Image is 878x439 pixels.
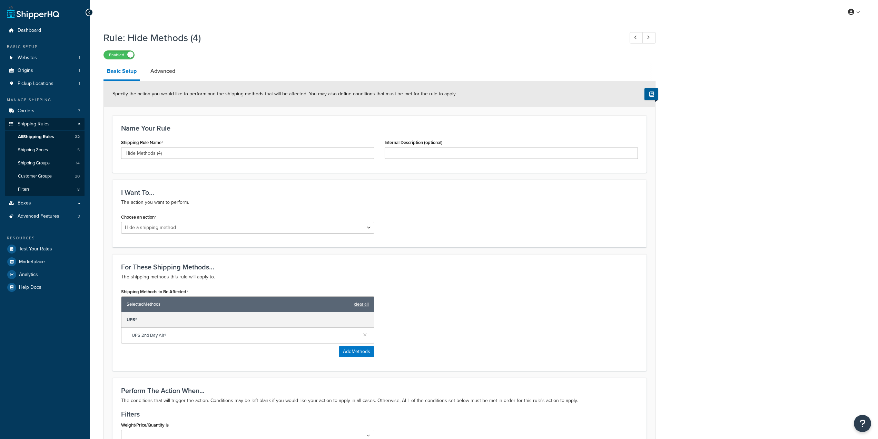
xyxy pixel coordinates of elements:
li: Websites [5,51,85,64]
span: Pickup Locations [18,81,53,87]
a: Carriers7 [5,105,85,117]
h3: Name Your Rule [121,124,638,132]
a: Shipping Groups14 [5,157,85,170]
button: Open Resource Center [854,415,871,432]
span: UPS 2nd Day Air® [132,331,358,340]
span: All Shipping Rules [18,134,54,140]
a: Shipping Zones5 [5,144,85,156]
a: Test Your Rates [5,243,85,255]
li: Filters [5,183,85,196]
a: Previous Record [630,32,643,44]
span: Analytics [19,272,38,278]
div: Basic Setup [5,44,85,50]
li: Customer Groups [5,170,85,183]
a: Marketplace [5,256,85,268]
a: Filters8 [5,183,85,196]
span: 22 [75,134,80,140]
span: 14 [76,160,80,166]
a: Websites1 [5,51,85,64]
a: Basic Setup [103,63,140,81]
label: Shipping Rule Name [121,140,163,145]
p: The conditions that will trigger the action. Conditions may be left blank if you would like your ... [121,397,638,405]
span: Dashboard [18,28,41,34]
label: Weight/Price/Quantity Is [121,422,169,428]
span: Selected Methods [127,299,351,309]
span: Websites [18,55,37,61]
span: Boxes [18,200,31,206]
label: Shipping Methods to Be Affected [121,289,188,295]
li: Origins [5,64,85,77]
button: Show Help Docs [644,88,658,100]
a: Boxes [5,197,85,210]
a: clear all [354,299,369,309]
li: Pickup Locations [5,77,85,90]
span: Advanced Features [18,213,59,219]
h3: I Want To... [121,189,638,196]
span: 8 [77,187,80,192]
span: Shipping Rules [18,121,50,127]
div: Manage Shipping [5,97,85,103]
a: Analytics [5,268,85,281]
span: Marketplace [19,259,45,265]
a: AllShipping Rules22 [5,131,85,143]
a: Origins1 [5,64,85,77]
a: Advanced Features3 [5,210,85,223]
span: Carriers [18,108,34,114]
li: Carriers [5,105,85,117]
button: AddMethods [339,346,374,357]
span: 3 [78,213,80,219]
a: Dashboard [5,24,85,37]
div: Resources [5,235,85,241]
li: Advanced Features [5,210,85,223]
div: UPS® [121,312,374,328]
span: 20 [75,173,80,179]
span: Filters [18,187,30,192]
span: Shipping Zones [18,147,48,153]
a: Next Record [642,32,656,44]
a: Help Docs [5,281,85,294]
h3: For These Shipping Methods... [121,263,638,271]
li: Shipping Groups [5,157,85,170]
span: Help Docs [19,285,41,290]
span: Origins [18,68,33,74]
span: 7 [78,108,80,114]
p: The shipping methods this rule will apply to. [121,273,638,281]
h1: Rule: Hide Methods (4) [103,31,617,45]
span: 1 [79,68,80,74]
span: Customer Groups [18,173,52,179]
a: Shipping Rules [5,118,85,131]
a: Advanced [147,63,179,79]
span: Test Your Rates [19,246,52,252]
li: Shipping Zones [5,144,85,156]
span: 5 [77,147,80,153]
span: 1 [79,81,80,87]
label: Enabled [104,51,134,59]
a: Customer Groups20 [5,170,85,183]
span: Shipping Groups [18,160,50,166]
span: 1 [79,55,80,61]
a: Pickup Locations1 [5,77,85,90]
p: The action you want to perform. [121,198,638,207]
li: Shipping Rules [5,118,85,197]
h3: Perform The Action When... [121,387,638,394]
label: Internal Description (optional) [385,140,443,145]
label: Choose an action [121,214,156,220]
h3: Filters [121,410,638,418]
span: Specify the action you would like to perform and the shipping methods that will be affected. You ... [112,90,456,97]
